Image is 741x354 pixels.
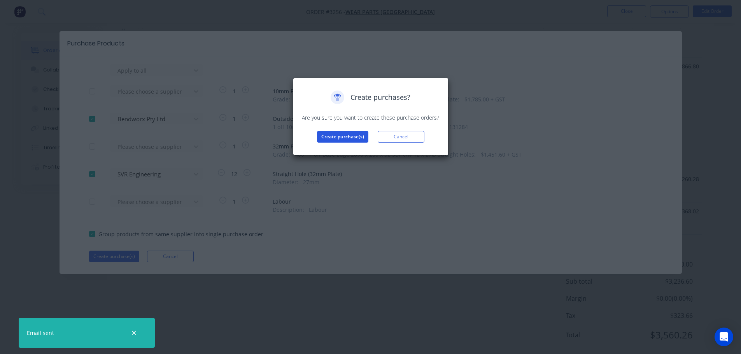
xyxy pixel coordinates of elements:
[715,328,733,346] div: Open Intercom Messenger
[378,131,424,143] button: Cancel
[317,131,368,143] button: Create purchase(s)
[27,329,54,337] div: Email sent
[350,92,410,103] span: Create purchases?
[301,113,440,122] p: Are you sure you want to create these purchase orders?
